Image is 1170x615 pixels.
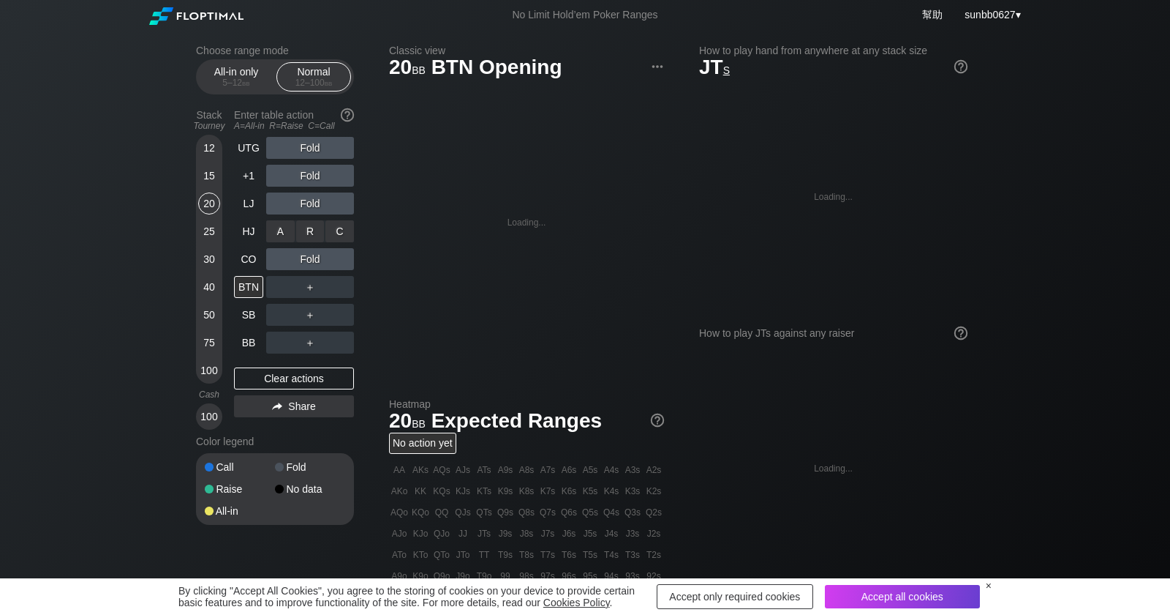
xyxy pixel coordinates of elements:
[196,45,354,56] h2: Choose range mode
[601,481,622,502] div: K4s
[412,61,426,77] span: bb
[559,523,579,544] div: J6s
[410,502,431,523] div: KQo
[198,359,220,381] div: 100
[580,481,600,502] div: K5s
[389,523,409,544] div: AJo
[622,502,643,523] div: Q3s
[266,220,354,242] div: Fold
[410,523,431,544] div: KJo
[203,63,270,91] div: All-in only
[272,403,282,411] img: share.864f2f62.svg
[283,78,344,88] div: 12 – 100
[198,406,220,428] div: 100
[234,137,263,159] div: UTG
[953,325,969,341] img: help.32db89a4.svg
[234,395,354,417] div: Share
[234,248,263,270] div: CO
[622,523,643,544] div: J3s
[453,566,473,586] div: J9o
[234,304,263,326] div: SB
[649,59,665,75] img: ellipsis.fd386fe8.svg
[643,502,664,523] div: Q2s
[266,193,354,215] div: Fold
[622,545,643,565] div: T3s
[953,59,969,75] img: help.32db89a4.svg
[266,248,354,270] div: Fold
[495,566,516,586] div: 99
[723,61,730,77] span: s
[266,137,354,159] div: Fold
[580,566,600,586] div: 95s
[198,276,220,298] div: 40
[474,545,494,565] div: TT
[410,545,431,565] div: KTo
[643,523,664,544] div: J2s
[266,165,354,187] div: Fold
[495,481,516,502] div: K9s
[537,566,558,586] div: 97s
[580,545,600,565] div: T5s
[474,566,494,586] div: T9o
[389,460,409,480] div: AA
[643,460,664,480] div: A2s
[643,566,664,586] div: 92s
[559,481,579,502] div: K6s
[412,414,426,430] span: bb
[580,460,600,480] div: A5s
[198,137,220,159] div: 12
[234,103,354,137] div: Enter table action
[699,45,967,56] h2: How to play hand from anywhere at any stack size
[601,460,622,480] div: A4s
[266,220,295,242] div: A
[657,584,813,609] div: Accept only required cookies
[453,523,473,544] div: JJ
[339,107,355,123] img: help.32db89a4.svg
[516,481,537,502] div: K8s
[643,545,664,565] div: T2s
[825,585,980,608] div: Accept all cookies
[178,585,645,608] div: By clicking "Accept All Cookies", you agree to the storing of cookies on your device to provide c...
[601,502,622,523] div: Q4s
[266,332,354,354] div: ＋
[198,304,220,326] div: 50
[961,7,1022,23] div: ▾
[431,545,452,565] div: QTo
[234,220,263,242] div: HJ
[622,481,643,502] div: K3s
[495,502,516,523] div: Q9s
[537,460,558,480] div: A7s
[601,523,622,544] div: J4s
[198,248,220,270] div: 30
[190,103,228,137] div: Stack
[234,193,263,215] div: LJ
[266,276,354,298] div: ＋
[537,523,558,544] div: J7s
[234,121,354,131] div: A=All-in R=Raise C=Call
[389,502,409,523] div: AQo
[389,45,664,56] h2: Classic view
[431,481,452,502] div: KQs
[280,63,347,91] div: Normal
[453,460,473,480] div: AJs
[622,460,643,480] div: A3s
[198,332,220,354] div: 75
[516,545,537,565] div: T8s
[431,460,452,480] div: AQs
[559,566,579,586] div: 96s
[389,481,409,502] div: AKo
[325,78,333,88] span: bb
[453,502,473,523] div: QJs
[410,460,431,480] div: AKs
[965,9,1015,20] span: sunbb0627
[601,566,622,586] div: 94s
[389,545,409,565] div: ATo
[643,481,664,502] div: K2s
[537,502,558,523] div: Q7s
[410,566,431,586] div: K9o
[275,484,345,494] div: No data
[453,481,473,502] div: KJs
[431,566,452,586] div: Q9o
[516,523,537,544] div: J8s
[516,566,537,586] div: 98s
